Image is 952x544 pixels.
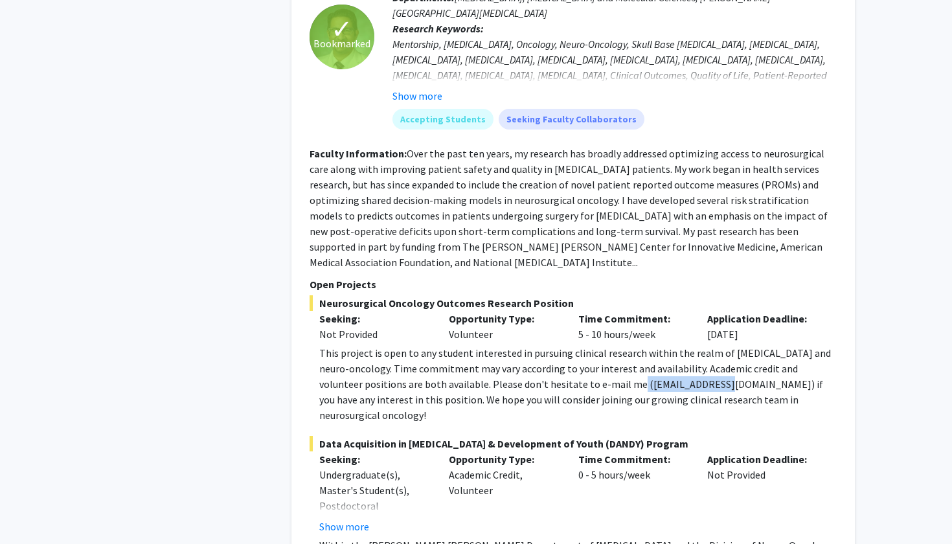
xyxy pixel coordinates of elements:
p: Time Commitment: [578,451,688,467]
p: Seeking: [319,311,429,326]
p: Opportunity Type: [449,451,559,467]
b: Research Keywords: [392,22,484,35]
div: 0 - 5 hours/week [569,451,698,534]
iframe: Chat [10,486,55,534]
p: Seeking: [319,451,429,467]
div: [DATE] [697,311,827,342]
mat-chip: Seeking Faculty Collaborators [499,109,644,130]
b: Faculty Information: [310,147,407,160]
p: Time Commitment: [578,311,688,326]
button: Show more [319,519,369,534]
p: Application Deadline: [707,311,817,326]
span: ✓ [331,23,353,36]
mat-chip: Accepting Students [392,109,493,130]
div: Volunteer [439,311,569,342]
fg-read-more: Over the past ten years, my research has broadly addressed optimizing access to neurosurgical car... [310,147,828,269]
div: Not Provided [319,326,429,342]
button: Show more [392,88,442,104]
span: Neurosurgical Oncology Outcomes Research Position [310,295,837,311]
span: Bookmarked [313,36,370,51]
div: This project is open to any student interested in pursuing clinical research within the realm of ... [319,345,837,423]
div: Mentorship, [MEDICAL_DATA], Oncology, Neuro-Oncology, Skull Base [MEDICAL_DATA], [MEDICAL_DATA], ... [392,36,837,130]
p: Open Projects [310,277,837,292]
div: 5 - 10 hours/week [569,311,698,342]
span: Data Acquisition in [MEDICAL_DATA] & Development of Youth (DANDY) Program [310,436,837,451]
div: Academic Credit, Volunteer [439,451,569,534]
p: Opportunity Type: [449,311,559,326]
div: Not Provided [697,451,827,534]
p: Application Deadline: [707,451,817,467]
